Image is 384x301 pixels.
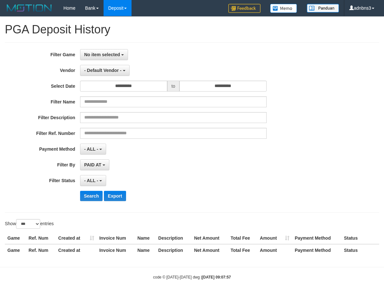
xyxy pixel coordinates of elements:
th: Invoice Num [97,232,135,244]
button: - Default Vendor - [80,65,130,76]
button: No item selected [80,49,128,60]
span: - ALL - [84,146,98,152]
th: Net Amount [191,244,228,256]
th: Amount [257,244,292,256]
img: Button%20Memo.svg [270,4,297,13]
button: Search [80,191,103,201]
img: panduan.png [307,4,339,13]
th: Amount [257,232,292,244]
button: Export [104,191,126,201]
th: Ref. Num [26,232,56,244]
th: Invoice Num [97,244,135,256]
button: PAID AT [80,159,109,170]
button: - ALL - [80,175,106,186]
th: Ref. Num [26,244,56,256]
th: Total Fee [228,232,257,244]
button: - ALL - [80,144,106,155]
span: No item selected [84,52,120,57]
th: Game [5,232,26,244]
span: to [167,81,179,92]
th: Description [156,244,191,256]
th: Name [135,244,156,256]
th: Description [156,232,191,244]
th: Status [341,244,379,256]
strong: [DATE] 09:07:57 [202,275,231,279]
th: Net Amount [191,232,228,244]
th: Payment Method [292,232,341,244]
span: - ALL - [84,178,98,183]
select: Showentries [16,219,40,229]
th: Payment Method [292,244,341,256]
img: Feedback.jpg [228,4,261,13]
span: - Default Vendor - [84,68,122,73]
th: Created at [56,232,97,244]
span: PAID AT [84,162,101,167]
small: code © [DATE]-[DATE] dwg | [153,275,231,279]
h1: PGA Deposit History [5,23,379,36]
label: Show entries [5,219,54,229]
th: Created at [56,244,97,256]
th: Status [341,232,379,244]
img: MOTION_logo.png [5,3,54,13]
th: Total Fee [228,244,257,256]
th: Name [135,232,156,244]
th: Game [5,244,26,256]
